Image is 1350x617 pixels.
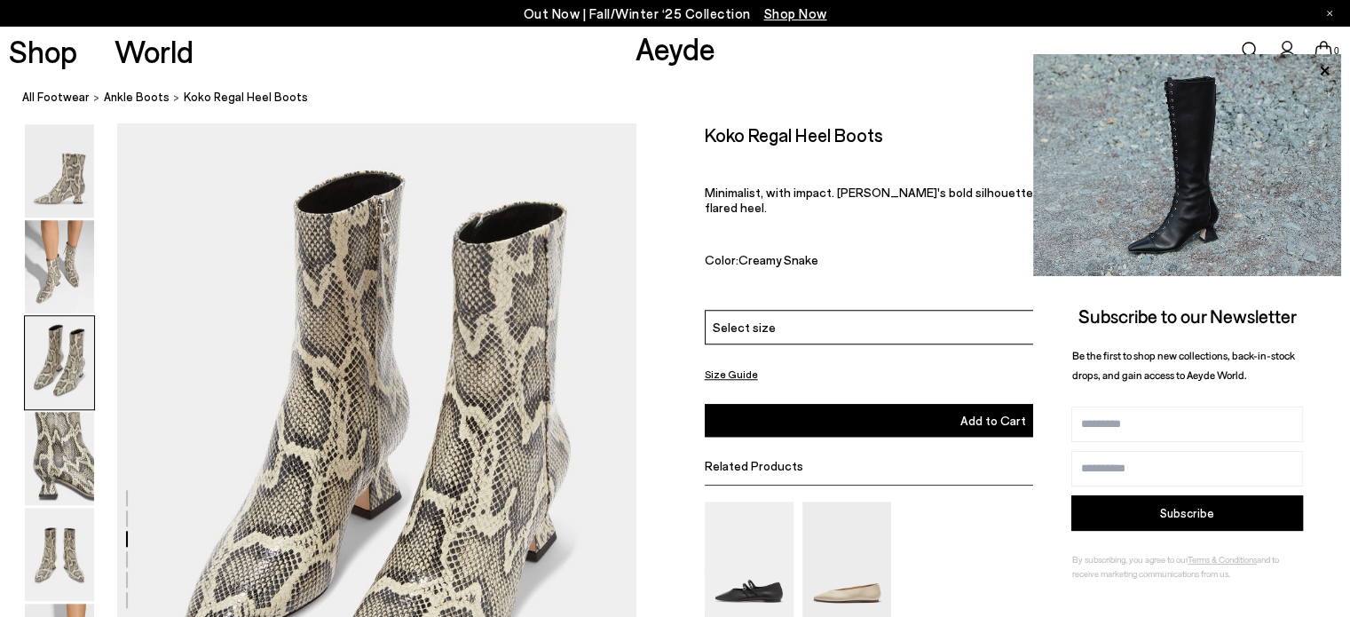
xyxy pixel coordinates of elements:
[25,412,94,505] img: Koko Regal Heel Boots - Image 4
[114,36,193,67] a: World
[705,404,1283,437] button: Add to Cart
[104,91,170,105] span: ankle boots
[25,316,94,409] img: Koko Regal Heel Boots - Image 3
[25,124,94,218] img: Koko Regal Heel Boots - Image 1
[22,89,90,107] a: All Footwear
[1033,54,1341,276] img: 2a6287a1333c9a56320fd6e7b3c4a9a9.jpg
[1188,554,1257,565] a: Terms & Conditions
[9,36,77,67] a: Shop
[636,29,715,67] a: Aeyde
[705,363,758,385] button: Size Guide
[104,89,170,107] a: ankle boots
[184,89,308,107] span: Koko Regal Heel Boots
[738,252,818,267] span: Creamy Snake
[1072,349,1295,382] span: Be the first to shop new collections, back-in-stock drops, and gain access to Aeyde World.
[22,75,1350,123] nav: breadcrumb
[1078,305,1297,327] span: Subscribe to our Newsletter
[705,123,883,146] h2: Koko Regal Heel Boots
[713,318,776,336] span: Select size
[705,252,1164,273] div: Color:
[1071,495,1303,531] button: Subscribe
[764,5,827,21] span: Navigate to /collections/new-in
[1314,41,1332,60] a: 0
[1332,46,1341,56] span: 0
[25,508,94,601] img: Koko Regal Heel Boots - Image 5
[705,458,803,473] span: Related Products
[705,185,1283,215] p: Minimalist, with impact. [PERSON_NAME]'s bold silhouette is defined by clean lines and a statemen...
[1072,554,1188,565] span: By subscribing, you agree to our
[524,3,827,25] p: Out Now | Fall/Winter ‘25 Collection
[960,413,1026,428] span: Add to Cart
[25,220,94,313] img: Koko Regal Heel Boots - Image 2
